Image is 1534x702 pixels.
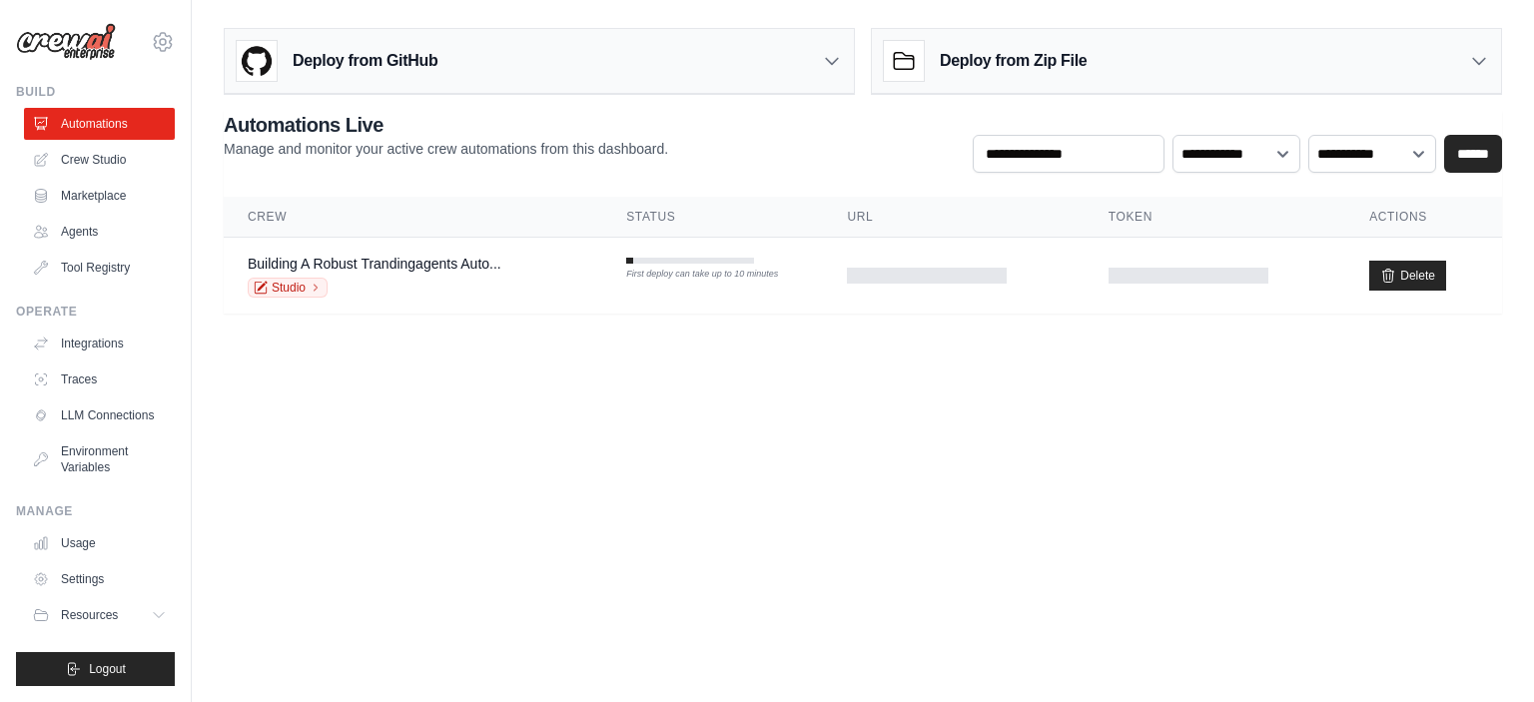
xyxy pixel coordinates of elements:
[24,328,175,359] a: Integrations
[24,180,175,212] a: Marketplace
[24,399,175,431] a: LLM Connections
[224,111,668,139] h2: Automations Live
[16,23,116,61] img: Logo
[248,256,501,272] a: Building A Robust Trandingagents Auto...
[1434,606,1534,702] div: Widget de chat
[89,661,126,677] span: Logout
[1369,261,1446,291] a: Delete
[24,216,175,248] a: Agents
[24,599,175,631] button: Resources
[602,197,823,238] th: Status
[24,563,175,595] a: Settings
[24,252,175,284] a: Tool Registry
[224,139,668,159] p: Manage and monitor your active crew automations from this dashboard.
[248,278,328,298] a: Studio
[1345,197,1502,238] th: Actions
[293,49,437,73] h3: Deploy from GitHub
[1085,197,1345,238] th: Token
[237,41,277,81] img: GitHub Logo
[24,435,175,483] a: Environment Variables
[626,268,754,282] div: First deploy can take up to 10 minutes
[16,652,175,686] button: Logout
[1434,606,1534,702] iframe: Chat Widget
[24,108,175,140] a: Automations
[224,197,602,238] th: Crew
[16,84,175,100] div: Build
[16,503,175,519] div: Manage
[16,304,175,320] div: Operate
[24,527,175,559] a: Usage
[61,607,118,623] span: Resources
[823,197,1084,238] th: URL
[24,144,175,176] a: Crew Studio
[940,49,1087,73] h3: Deploy from Zip File
[24,363,175,395] a: Traces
